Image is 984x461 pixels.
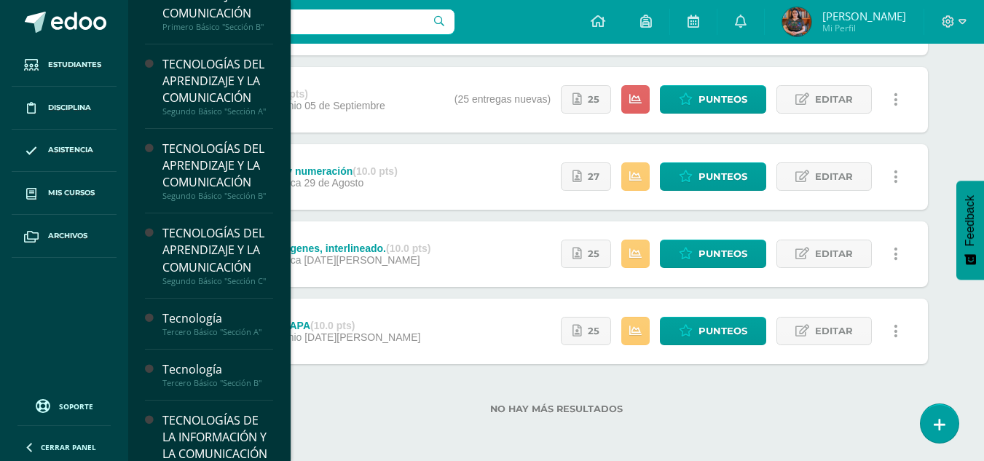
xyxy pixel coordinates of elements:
[698,163,747,190] span: Punteos
[17,395,111,415] a: Soporte
[162,361,273,388] a: TecnologíaTercero Básico "Sección B"
[162,310,273,327] div: Tecnología
[956,181,984,280] button: Feedback - Mostrar encuesta
[202,320,420,331] div: Escritura Normas APA
[162,56,273,106] div: TECNOLOGÍAS DEL APRENDIZAJE Y LA COMUNICACIÓN
[162,361,273,378] div: Tecnología
[48,144,93,156] span: Asistencia
[202,165,397,177] div: Saltos de Página y numeración
[561,162,611,191] a: 27
[588,163,599,190] span: 27
[162,225,273,285] a: TECNOLOGÍAS DEL APRENDIZAJE Y LA COMUNICACIÓNSegundo Básico "Sección C"
[782,7,811,36] img: 9db772e8944e9cd6cbe26e11f8fa7e9a.png
[386,243,430,254] strong: (10.0 pts)
[588,86,599,113] span: 25
[660,317,766,345] a: Punteos
[12,215,117,258] a: Archivos
[41,442,96,452] span: Cerrar panel
[12,172,117,215] a: Mis cursos
[815,86,853,113] span: Editar
[660,162,766,191] a: Punteos
[304,331,420,343] span: [DATE][PERSON_NAME]
[588,240,599,267] span: 25
[185,403,928,414] label: No hay más resultados
[815,318,853,344] span: Editar
[59,401,93,411] span: Soporte
[162,141,273,191] div: TECNOLOGÍAS DEL APRENDIZAJE Y LA COMUNICACIÓN
[304,254,420,266] span: [DATE][PERSON_NAME]
[48,59,101,71] span: Estudiantes
[162,191,273,201] div: Segundo Básico "Sección B"
[304,177,363,189] span: 29 de Agosto
[822,22,906,34] span: Mi Perfil
[12,44,117,87] a: Estudiantes
[162,378,273,388] div: Tercero Básico "Sección B"
[202,88,385,100] div: Normas APA
[12,87,117,130] a: Disciplina
[561,85,611,114] a: 25
[12,130,117,173] a: Asistencia
[815,240,853,267] span: Editar
[588,318,599,344] span: 25
[162,22,273,32] div: Primero Básico "Sección B"
[310,320,355,331] strong: (10.0 pts)
[815,163,853,190] span: Editar
[48,230,87,242] span: Archivos
[304,100,385,111] span: 05 de Septiembre
[162,310,273,337] a: TecnologíaTercero Básico "Sección A"
[162,276,273,286] div: Segundo Básico "Sección C"
[561,317,611,345] a: 25
[48,102,91,114] span: Disciplina
[660,85,766,114] a: Punteos
[162,225,273,275] div: TECNOLOGÍAS DEL APRENDIZAJE Y LA COMUNICACIÓN
[660,240,766,268] a: Punteos
[822,9,906,23] span: [PERSON_NAME]
[353,165,397,177] strong: (10.0 pts)
[698,318,747,344] span: Punteos
[162,106,273,117] div: Segundo Básico "Sección A"
[162,141,273,201] a: TECNOLOGÍAS DEL APRENDIZAJE Y LA COMUNICACIÓNSegundo Básico "Sección B"
[202,243,430,254] div: Tipo de Letra, márgenes, interlineado.
[964,195,977,246] span: Feedback
[48,187,95,199] span: Mis cursos
[138,9,454,34] input: Busca un usuario...
[698,240,747,267] span: Punteos
[162,56,273,117] a: TECNOLOGÍAS DEL APRENDIZAJE Y LA COMUNICACIÓNSegundo Básico "Sección A"
[162,327,273,337] div: Tercero Básico "Sección A"
[698,86,747,113] span: Punteos
[561,240,611,268] a: 25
